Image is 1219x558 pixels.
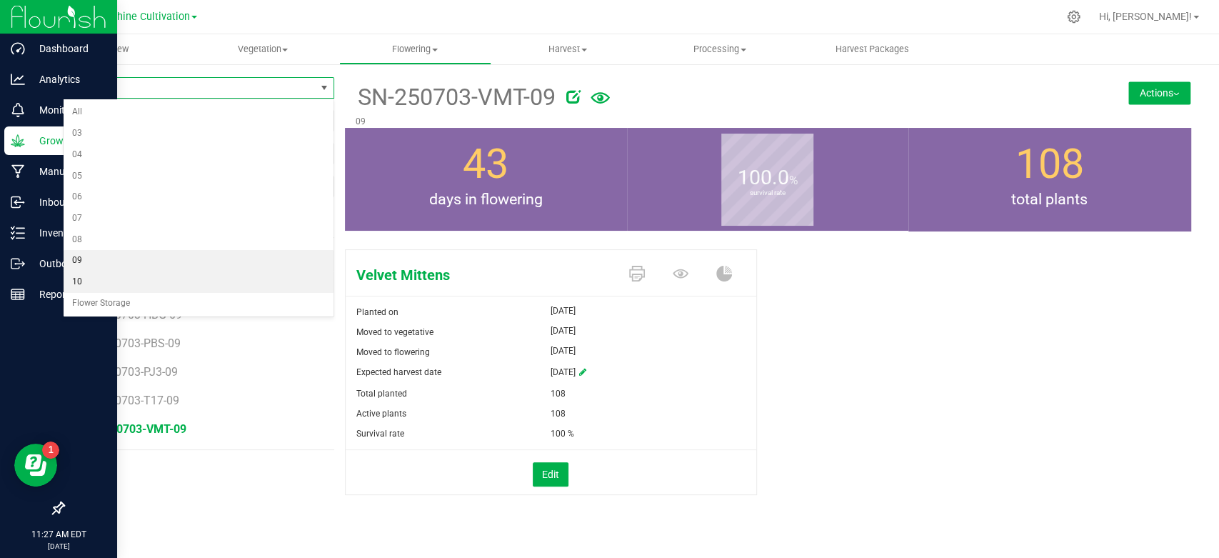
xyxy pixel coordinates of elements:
[64,78,316,98] span: 09
[345,188,627,211] span: days in flowering
[64,101,333,123] li: All
[644,43,795,56] span: Processing
[6,528,111,541] p: 11:27 AM EDT
[64,229,333,251] li: 08
[356,389,407,399] span: Total planted
[551,342,576,359] span: [DATE]
[25,286,111,303] p: Reports
[25,163,111,180] p: Manufacturing
[551,362,576,384] span: [DATE]
[11,287,25,302] inline-svg: Reports
[1128,81,1190,104] button: Actions
[64,208,333,229] li: 07
[551,302,576,319] span: [DATE]
[356,128,616,231] group-info-box: Days in flowering
[356,347,430,357] span: Moved to flowering
[919,128,1180,231] group-info-box: Total number of plants
[25,194,111,211] p: Inbound
[463,140,508,188] span: 43
[64,166,333,187] li: 05
[638,128,898,231] group-info-box: Survival rate
[356,429,404,439] span: Survival rate
[84,422,186,436] span: SN-250703-VMT-09
[25,101,111,119] p: Monitoring
[796,34,948,64] a: Harvest Packages
[356,307,398,317] span: Planted on
[84,337,181,350] span: SN-250703-PBS-09
[356,409,406,419] span: Active plants
[11,134,25,148] inline-svg: Grow
[94,11,190,23] span: Sunshine Cultivation
[11,72,25,86] inline-svg: Analytics
[316,78,333,98] span: select
[11,256,25,271] inline-svg: Outbound
[1099,11,1192,22] span: Hi, [PERSON_NAME]!
[339,34,491,64] a: Flowering
[356,367,441,377] span: Expected harvest date
[491,34,643,64] a: Harvest
[11,103,25,117] inline-svg: Monitoring
[721,129,813,256] b: survival rate
[551,424,574,444] span: 100 %
[1065,10,1083,24] div: Manage settings
[186,34,338,64] a: Vegetation
[551,384,566,404] span: 108
[25,71,111,88] p: Analytics
[25,132,111,149] p: Grow
[25,224,111,241] p: Inventory
[64,123,333,144] li: 03
[346,264,618,286] span: Velvet Mittens
[6,541,111,552] p: [DATE]
[551,404,566,424] span: 108
[643,34,796,64] a: Processing
[187,43,338,56] span: Vegetation
[64,271,333,293] li: 10
[356,327,433,337] span: Moved to vegetative
[356,115,1039,128] p: 09
[25,40,111,57] p: Dashboard
[11,195,25,209] inline-svg: Inbound
[356,80,556,115] span: SN-250703-VMT-09
[11,226,25,240] inline-svg: Inventory
[64,293,333,314] li: Flower Storage
[816,43,928,56] span: Harvest Packages
[340,43,491,56] span: Flowering
[492,43,643,56] span: Harvest
[11,41,25,56] inline-svg: Dashboard
[1015,140,1084,188] span: 108
[11,164,25,179] inline-svg: Manufacturing
[42,442,59,459] iframe: Resource center unread badge
[64,144,333,166] li: 04
[64,186,333,208] li: 06
[551,322,576,339] span: [DATE]
[84,394,179,407] span: SN-250703-T17-09
[84,365,178,379] span: SN-250703-PJ3-09
[64,250,333,271] li: 09
[908,188,1190,211] span: total plants
[533,462,568,487] button: Edit
[14,444,57,487] iframe: Resource center
[25,255,111,272] p: Outbound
